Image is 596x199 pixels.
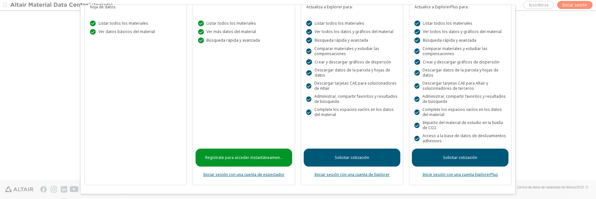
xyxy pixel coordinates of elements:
font:  [415,123,420,128]
a: Iniciar sesión con una cuenta de Explorer [315,172,390,177]
font: Ver más datos del material [207,29,256,34]
font: Listar todos los materiales [423,21,473,26]
font:  [415,97,420,102]
font:  [198,38,204,43]
font: Solicitar cotización [335,155,369,160]
a: Iniciar sesión con una cuenta de espectador [203,172,285,177]
font:  [306,70,311,76]
font:  [306,84,311,89]
font:  [198,29,204,35]
font:  [415,29,420,35]
font: Solicitar cotización [443,155,478,160]
font: Administrar, compartir favoritos y resultados de búsqueda [423,94,506,104]
font: Descargar tarjetas CAE para Altair y solucionadores de terceros [423,80,488,91]
font:  [415,110,420,115]
font: Descargar datos de la parcela y hojas de datos [423,67,499,78]
a: Inicie sesión con una cuenta ExplorerPlus [423,172,498,177]
a: Solicitar cotización [412,149,509,167]
font: Actualice a ExplorerPlus para: [415,4,469,10]
font: Comparar materiales y estudiar las compensaciones [423,46,487,56]
font:  [415,84,420,89]
font: Complete los espacios vacíos en los datos del material [314,107,394,117]
font:  [306,49,311,54]
font: Actualiza a Explorer para: [306,4,353,10]
font: Listar todos los materiales [99,21,148,26]
font: Impacto del material de estudio en la huella de CO2 [423,120,503,130]
font: Ver todos los datos y gráficos del material [423,29,502,34]
font:  [90,29,95,35]
font:  [307,38,312,43]
font:  [415,60,420,65]
font: Crear y descargar gráficos de dispersión [315,59,391,65]
font: Búsqueda rápida y avanzada [423,37,477,43]
font:  [307,60,312,65]
font: Comparar materiales y estudiar las compensaciones [314,46,379,56]
font: Búsqueda rápida y avanzada [315,37,368,43]
font: Regístrate para acceder instantáneamente [205,155,283,160]
font:  [307,21,312,26]
a: Solicitar cotización [304,149,400,167]
font:  [90,21,95,26]
font:  [415,70,420,76]
font: Crear y descargar gráficos de dispersión [423,59,500,65]
font:  [415,38,420,43]
font: Descargar tarjetas CAE para solucionadores de Altair [314,80,397,91]
font:  [415,136,420,141]
font: Descargar datos de la parcela y hojas de datos [315,67,391,78]
font: Listar todos los materiales [207,21,256,26]
font: Ver datos básicos del material [99,29,155,34]
font: Listar todos los materiales [315,21,365,26]
font:  [306,110,311,115]
font: Complete los espacios vacíos en los datos del material [423,107,502,117]
a: Regístrate para acceder instantáneamente [196,149,292,167]
font: Búsqueda rápida y avanzada [207,37,260,43]
font:  [198,21,204,26]
font:  [306,97,311,102]
font:  [415,49,420,54]
font: Acceso a la base de datos de deslizamientos adhesivos [423,133,506,144]
font:  [415,21,420,26]
font:  [307,29,312,35]
font: Administrar, compartir favoritos y resultados de búsqueda [314,94,398,104]
font: Ver todos los datos y gráficos del material [315,29,394,34]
